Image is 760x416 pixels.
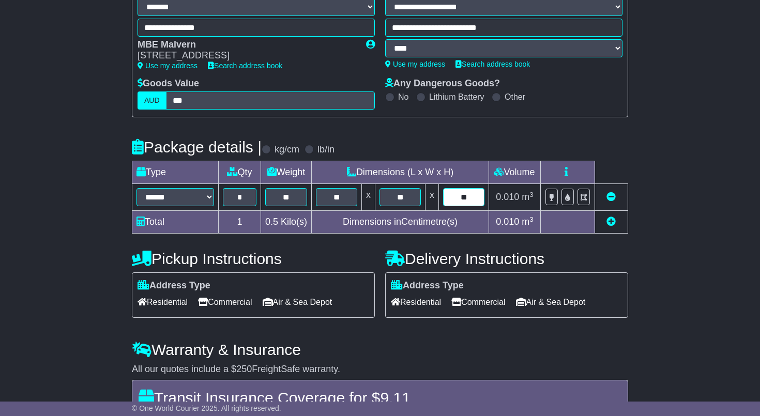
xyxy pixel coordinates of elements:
span: 0.5 [265,217,278,227]
span: 0.010 [496,217,519,227]
label: Address Type [391,280,464,291]
td: Type [132,161,219,184]
span: m [522,217,534,227]
label: kg/cm [275,144,299,156]
label: lb/in [317,144,335,156]
td: Dimensions (L x W x H) [312,161,489,184]
label: Address Type [138,280,210,291]
a: Use my address [385,60,445,68]
label: Goods Value [138,78,199,89]
td: x [362,184,375,211]
label: Any Dangerous Goods? [385,78,500,89]
a: Search address book [208,61,282,70]
span: 0.010 [496,192,519,202]
h4: Pickup Instructions [132,250,375,267]
span: Commercial [451,294,505,310]
span: Air & Sea Depot [263,294,332,310]
a: Add new item [606,217,616,227]
h4: Package details | [132,138,262,156]
h4: Warranty & Insurance [132,341,628,358]
td: x [425,184,439,211]
label: Other [505,92,525,102]
a: Remove this item [606,192,616,202]
h4: Delivery Instructions [385,250,628,267]
span: Residential [138,294,188,310]
span: 9.11 [380,389,410,406]
div: MBE Malvern [138,39,356,51]
span: m [522,192,534,202]
label: No [398,92,408,102]
label: AUD [138,91,166,110]
sup: 3 [529,215,534,223]
span: Residential [391,294,441,310]
td: Kilo(s) [261,211,312,234]
a: Use my address [138,61,197,70]
a: Search address book [455,60,530,68]
td: Dimensions in Centimetre(s) [312,211,489,234]
span: © One World Courier 2025. All rights reserved. [132,404,281,412]
div: [STREET_ADDRESS] [138,50,356,61]
td: Qty [219,161,261,184]
sup: 3 [529,191,534,198]
div: All our quotes include a $ FreightSafe warranty. [132,364,628,375]
span: Air & Sea Depot [516,294,586,310]
span: 250 [236,364,252,374]
label: Lithium Battery [429,92,484,102]
td: Total [132,211,219,234]
h4: Transit Insurance Coverage for $ [139,389,621,406]
td: Volume [489,161,541,184]
td: 1 [219,211,261,234]
td: Weight [261,161,312,184]
span: Commercial [198,294,252,310]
